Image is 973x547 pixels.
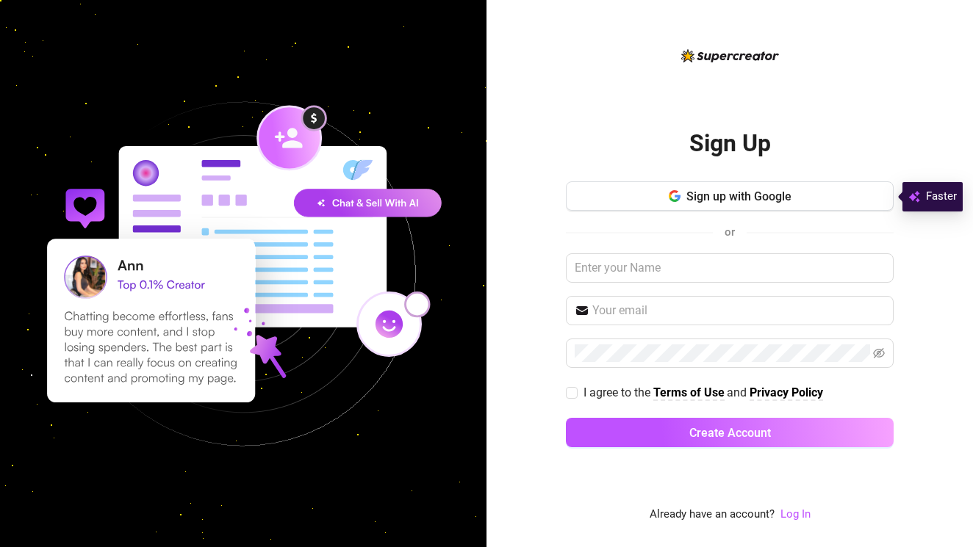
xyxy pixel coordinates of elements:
button: Create Account [566,418,894,447]
strong: Privacy Policy [750,385,823,399]
span: Sign up with Google [686,189,791,203]
span: and [727,385,750,399]
a: Log In [780,507,811,521]
a: Terms of Use [653,385,725,401]
img: logo-BBDzfeDw.svg [681,49,779,62]
span: I agree to the [584,385,653,399]
a: Privacy Policy [750,385,823,401]
span: Faster [926,188,957,206]
input: Enter your Name [566,253,894,283]
input: Your email [592,302,885,319]
button: Sign up with Google [566,181,894,211]
span: Create Account [689,426,771,440]
img: svg%3e [908,188,920,206]
span: eye-invisible [873,347,885,359]
a: Log In [780,506,811,524]
h2: Sign Up [689,128,771,159]
span: Already have an account? [650,506,775,524]
strong: Terms of Use [653,385,725,399]
span: or [725,225,735,239]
